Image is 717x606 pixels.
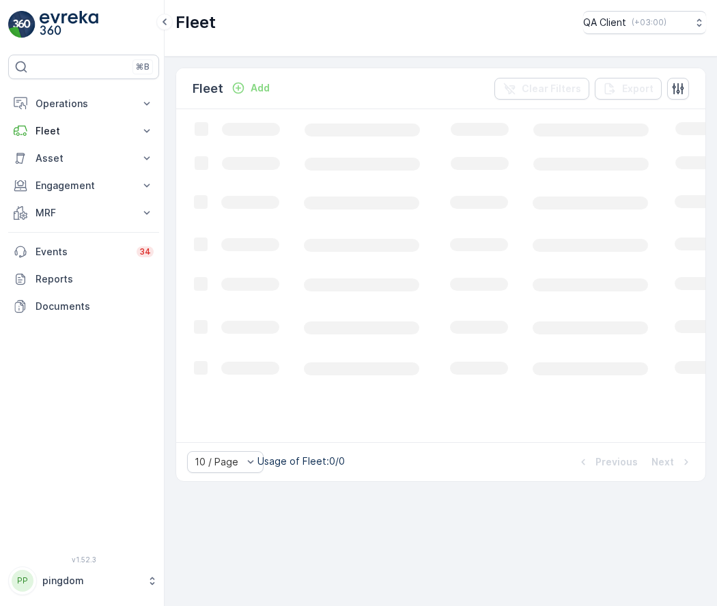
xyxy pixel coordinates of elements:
[583,11,706,34] button: QA Client(+03:00)
[583,16,626,29] p: QA Client
[8,172,159,199] button: Engagement
[8,265,159,293] a: Reports
[650,454,694,470] button: Next
[8,555,159,564] span: v 1.52.3
[36,124,132,138] p: Fleet
[595,455,638,469] p: Previous
[8,566,159,595] button: PPpingdom
[8,117,159,145] button: Fleet
[8,199,159,227] button: MRF
[595,78,662,100] button: Export
[651,455,674,469] p: Next
[251,81,270,95] p: Add
[522,82,581,96] p: Clear Filters
[36,272,154,286] p: Reports
[226,80,275,96] button: Add
[632,17,666,28] p: ( +03:00 )
[8,293,159,320] a: Documents
[36,179,132,192] p: Engagement
[175,12,216,33] p: Fleet
[36,97,132,111] p: Operations
[193,79,223,98] p: Fleet
[42,574,140,588] p: pingdom
[8,11,36,38] img: logo
[8,145,159,172] button: Asset
[494,78,589,100] button: Clear Filters
[12,570,33,592] div: PP
[36,300,154,313] p: Documents
[8,238,159,265] a: Events34
[36,206,132,220] p: MRF
[622,82,653,96] p: Export
[139,246,151,257] p: 34
[40,11,98,38] img: logo_light-DOdMpM7g.png
[575,454,639,470] button: Previous
[136,61,150,72] p: ⌘B
[36,151,132,165] p: Asset
[257,454,345,468] p: Usage of Fleet : 0/0
[8,90,159,117] button: Operations
[36,245,128,259] p: Events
